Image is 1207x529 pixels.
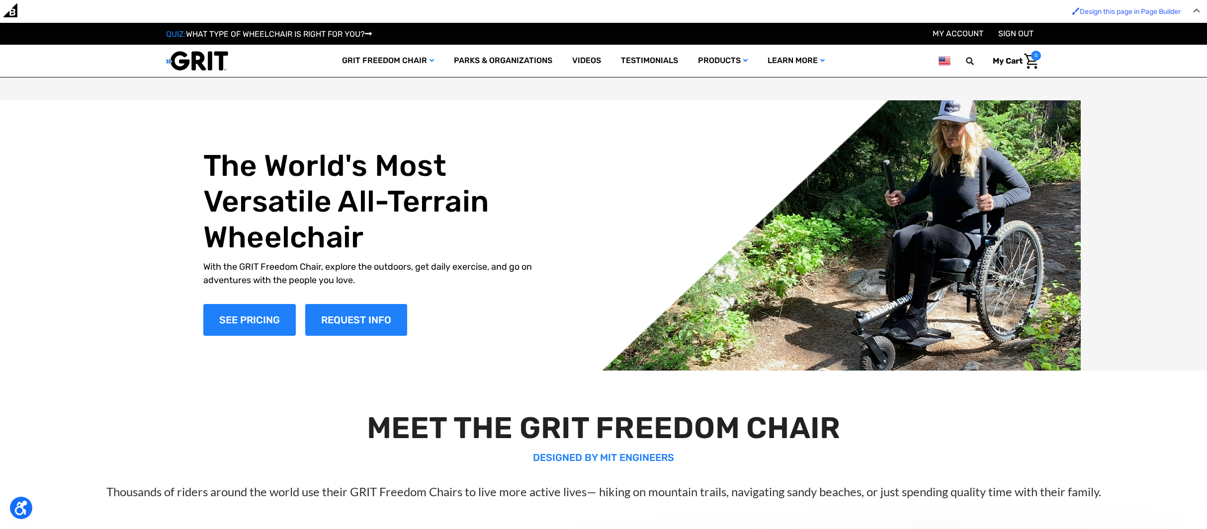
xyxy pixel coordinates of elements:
a: Slide number 1, Request Information [305,304,407,336]
img: Cart [1024,54,1038,69]
img: Enabled brush for page builder edit. [1072,7,1080,15]
p: DESIGNED BY MIT ENGINEERS [30,450,1177,465]
a: Enabled brush for page builder edit. Design this page in Page Builder [1067,2,1186,21]
a: Sign out [998,29,1034,38]
img: Close Admin Bar [1193,8,1200,13]
h1: The World's Most Versatile All-Terrain Wheelchair [203,148,554,255]
h2: MEET THE GRIT FREEDOM CHAIR [30,410,1177,446]
a: Shop Now [203,304,296,336]
span: 0 [1031,51,1041,61]
p: With the GRIT Freedom Chair, explore the outdoors, get daily exercise, and go on adventures with ... [203,260,554,287]
a: Testimonials [611,45,688,77]
a: Account [933,29,983,38]
p: Thousands of riders around the world use their GRIT Freedom Chairs to live more active lives— hik... [30,483,1177,501]
a: Videos [562,45,611,77]
a: Products [688,45,758,77]
span: Design this page in Page Builder [1080,7,1181,16]
a: QUIZ:WHAT TYPE OF WHEELCHAIR IS RIGHT FOR YOU? [166,29,372,39]
img: us.png [939,55,950,67]
a: Parks & Organizations [444,45,562,77]
span: QUIZ: [166,29,186,39]
a: GRIT Freedom Chair [332,45,444,77]
a: Learn More [758,45,835,77]
a: Cart with 0 items [985,51,1041,72]
span: My Cart [993,56,1023,66]
input: Search [970,51,985,72]
img: GRIT All-Terrain Wheelchair and Mobility Equipment [166,51,228,71]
